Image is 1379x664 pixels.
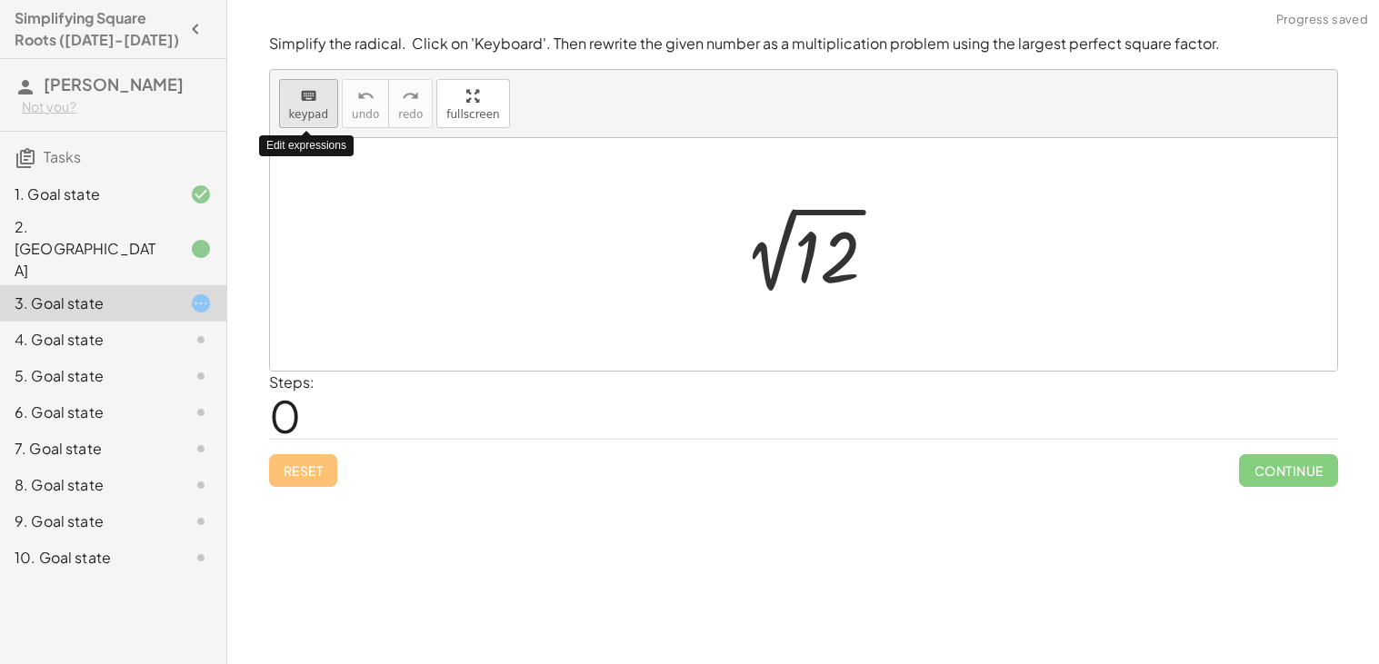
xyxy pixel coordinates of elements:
div: 8. Goal state [15,474,161,496]
div: Not you? [22,98,212,116]
span: [PERSON_NAME] [44,74,184,94]
h4: Simplifying Square Roots ([DATE]-[DATE]) [15,7,179,51]
div: 6. Goal state [15,401,161,423]
span: Tasks [44,147,81,166]
span: 0 [269,388,301,443]
span: keypad [289,108,329,121]
i: Task not started. [190,401,212,423]
div: 10. Goal state [15,547,161,569]
div: 5. Goal state [15,365,161,387]
i: Task not started. [190,510,212,532]
span: redo [398,108,423,121]
i: redo [402,85,419,107]
span: fullscreen [446,108,499,121]
div: 2. [GEOGRAPHIC_DATA] [15,216,161,282]
span: undo [352,108,379,121]
button: undoundo [342,79,389,128]
div: 3. Goal state [15,292,161,314]
i: Task not started. [190,474,212,496]
p: Simplify the radical. Click on 'Keyboard'. Then rewrite the given number as a multiplication prob... [269,34,1338,55]
button: fullscreen [436,79,509,128]
label: Steps: [269,372,315,391]
div: 9. Goal state [15,510,161,532]
i: Task started. [190,292,212,314]
i: Task not started. [190,329,212,351]
div: 1. Goal state [15,183,161,205]
i: Task finished. [190,238,212,260]
button: keyboardkeypad [279,79,339,128]
i: Task not started. [190,547,212,569]
i: Task not started. [190,438,212,460]
i: keyboard [300,85,317,107]
i: Task not started. [190,365,212,387]
i: Task finished and correct. [190,183,212,205]
div: Edit expressions [259,135,354,156]
span: Progress saved [1276,11,1368,29]
div: 4. Goal state [15,329,161,351]
i: undo [357,85,375,107]
div: 7. Goal state [15,438,161,460]
button: redoredo [388,79,433,128]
